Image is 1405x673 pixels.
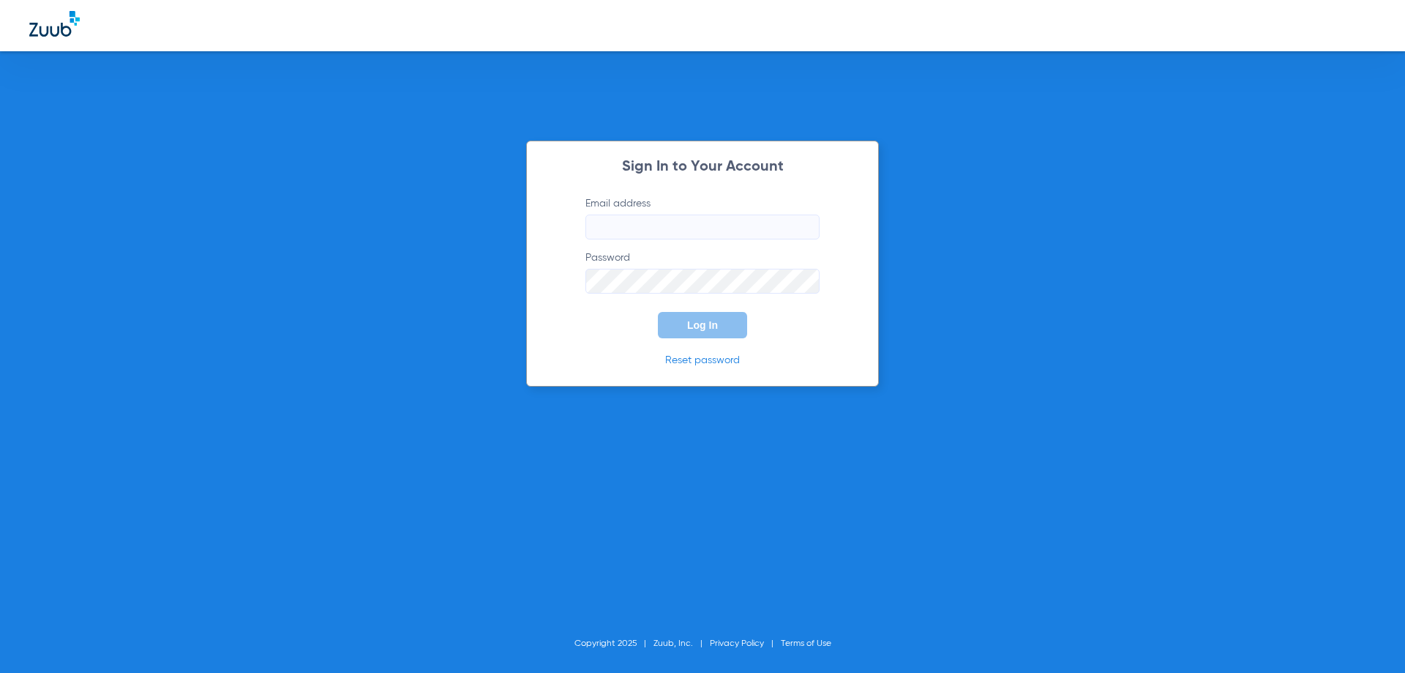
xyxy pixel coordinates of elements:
input: Email address [585,215,820,239]
label: Email address [585,196,820,239]
iframe: Chat Widget [1332,603,1405,673]
img: Zuub Logo [29,11,80,37]
button: Log In [658,312,747,338]
a: Reset password [665,355,740,365]
span: Log In [687,319,718,331]
li: Zuub, Inc. [653,636,710,651]
label: Password [585,250,820,294]
h2: Sign In to Your Account [563,160,842,174]
a: Privacy Policy [710,639,764,648]
li: Copyright 2025 [574,636,653,651]
input: Password [585,269,820,294]
a: Terms of Use [781,639,831,648]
